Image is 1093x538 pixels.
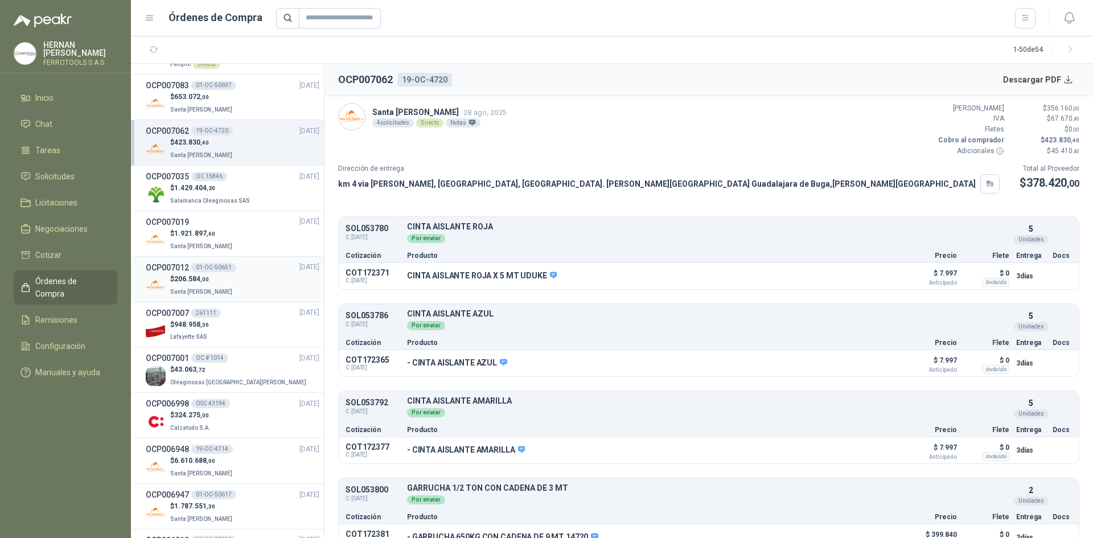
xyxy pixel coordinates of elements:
[146,184,166,204] img: Company Logo
[200,94,209,100] span: ,00
[170,61,191,67] span: Patojito
[338,178,976,190] p: km 4 via [PERSON_NAME], [GEOGRAPHIC_DATA], [GEOGRAPHIC_DATA]. [PERSON_NAME][GEOGRAPHIC_DATA] Guad...
[191,354,228,363] div: OC # 1014
[1016,252,1046,259] p: Entrega
[146,488,319,524] a: OCP00694701-OC-50617[DATE] Company Logo$1.787.551,36Santa [PERSON_NAME]
[200,322,209,328] span: ,36
[146,79,319,115] a: OCP00708301-OC-50697[DATE] Company Logo$653.072,00Santa [PERSON_NAME]
[146,125,189,137] h3: OCP007062
[407,234,445,243] div: Por enviar
[35,275,106,300] span: Órdenes de Compra
[146,93,166,113] img: Company Logo
[900,514,957,520] p: Precio
[170,410,212,421] p: $
[900,266,957,286] p: $ 7.997
[964,252,1009,259] p: Flete
[1014,496,1049,506] div: Unidades
[14,14,72,27] img: Logo peakr
[407,408,445,417] div: Por enviar
[346,399,400,407] p: SOL053792
[936,103,1004,114] p: [PERSON_NAME]
[463,108,507,117] span: 28 ago, 2025
[170,470,232,477] span: Santa [PERSON_NAME]
[900,454,957,460] span: Anticipado
[1016,339,1046,346] p: Entrega
[1051,114,1079,122] span: 67.670
[964,266,1009,280] p: $ 0
[299,353,319,364] span: [DATE]
[346,268,400,277] p: COT172371
[169,10,262,26] h1: Órdenes de Compra
[1016,443,1046,457] p: 3 días
[14,270,117,305] a: Órdenes de Compra
[170,289,232,295] span: Santa [PERSON_NAME]
[191,309,221,318] div: 261111
[14,335,117,357] a: Configuración
[14,362,117,383] a: Manuales y ayuda
[170,183,252,194] p: $
[346,355,400,364] p: COT172365
[170,425,210,431] span: Calzatodo S.A.
[35,314,77,326] span: Remisiones
[146,216,189,228] h3: OCP007019
[174,457,215,465] span: 6.610.688
[1016,269,1046,283] p: 3 días
[170,198,250,204] span: Salamanca Oleaginosas SAS
[1011,103,1079,114] p: $
[14,244,117,266] a: Cotizar
[146,276,166,295] img: Company Logo
[170,243,232,249] span: Santa [PERSON_NAME]
[1073,105,1079,112] span: ,00
[346,364,400,371] span: C: [DATE]
[146,412,166,432] img: Company Logo
[193,60,220,69] div: Directo
[170,319,209,330] p: $
[1073,148,1079,154] span: ,40
[207,185,215,191] span: ,20
[407,223,1009,231] p: CINTA AISLANTE ROJA
[346,320,400,329] span: C: [DATE]
[35,196,77,209] span: Licitaciones
[1016,356,1046,370] p: 3 días
[14,218,117,240] a: Negociaciones
[14,166,117,187] a: Solicitudes
[299,490,319,500] span: [DATE]
[146,170,189,183] h3: OCP007035
[146,443,319,479] a: OCP00694819-OC-4714[DATE] Company Logo$6.610.688,00Santa [PERSON_NAME]
[1011,135,1079,146] p: $
[191,445,233,454] div: 19-OC-4714
[1053,514,1072,520] p: Docs
[964,441,1009,454] p: $ 0
[174,93,209,101] span: 653.072
[170,106,232,113] span: Santa [PERSON_NAME]
[146,503,166,523] img: Company Logo
[170,228,235,239] p: $
[35,144,60,157] span: Tareas
[299,80,319,91] span: [DATE]
[416,118,443,128] div: Directo
[200,139,209,146] span: ,40
[1011,124,1079,135] p: $
[146,261,319,297] a: OCP00701201-OC-50651[DATE] Company Logo$206.584,00Santa [PERSON_NAME]
[900,252,957,259] p: Precio
[35,118,52,130] span: Chat
[1053,426,1072,433] p: Docs
[14,192,117,213] a: Licitaciones
[346,451,400,458] span: C: [DATE]
[983,278,1009,287] div: Incluido
[900,367,957,373] span: Anticipado
[1073,126,1079,133] span: ,00
[900,339,957,346] p: Precio
[346,407,400,416] span: C: [DATE]
[397,73,452,87] div: 19-OC-4720
[1069,125,1079,133] span: 0
[207,503,215,510] span: ,36
[146,397,189,410] h3: OCP006998
[170,501,235,512] p: $
[191,263,236,272] div: 01-OC-50651
[35,340,85,352] span: Configuración
[407,358,507,368] p: - CINTA AISLANTE AZUL
[146,170,319,206] a: OCP007035OC 15846[DATE] Company Logo$1.429.404,20Salamanca Oleaginosas SAS
[146,457,166,477] img: Company Logo
[1026,176,1079,190] span: 378.420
